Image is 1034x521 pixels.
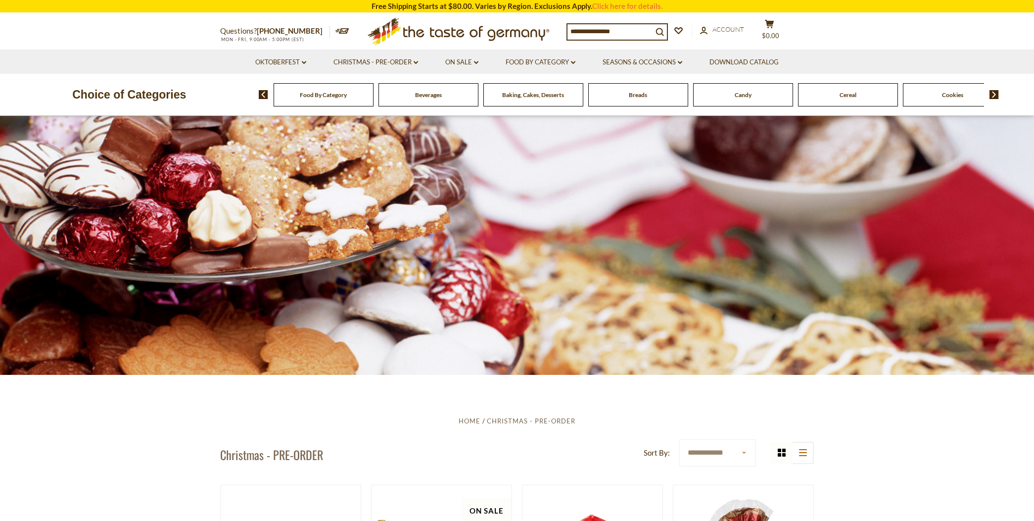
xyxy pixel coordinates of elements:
a: Cereal [840,91,856,99]
span: MON - FRI, 9:00AM - 5:00PM (EST) [220,37,304,42]
span: $0.00 [762,32,779,40]
a: Seasons & Occasions [603,57,682,68]
a: Home [459,417,480,425]
img: previous arrow [259,90,268,99]
a: Food By Category [300,91,347,99]
a: [PHONE_NUMBER] [257,26,323,35]
p: Questions? [220,25,330,38]
img: next arrow [989,90,999,99]
span: Account [712,25,744,33]
h1: Christmas - PRE-ORDER [220,447,323,462]
a: On Sale [445,57,478,68]
a: Oktoberfest [255,57,306,68]
a: Christmas - PRE-ORDER [487,417,575,425]
a: Christmas - PRE-ORDER [333,57,418,68]
a: Candy [735,91,752,99]
a: Baking, Cakes, Desserts [502,91,564,99]
a: Food By Category [506,57,575,68]
button: $0.00 [754,19,784,44]
a: Download Catalog [709,57,779,68]
label: Sort By: [644,447,670,459]
a: Account [700,24,744,35]
a: Click here for details. [592,1,662,10]
a: Beverages [415,91,442,99]
a: Cookies [942,91,963,99]
a: Breads [629,91,647,99]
